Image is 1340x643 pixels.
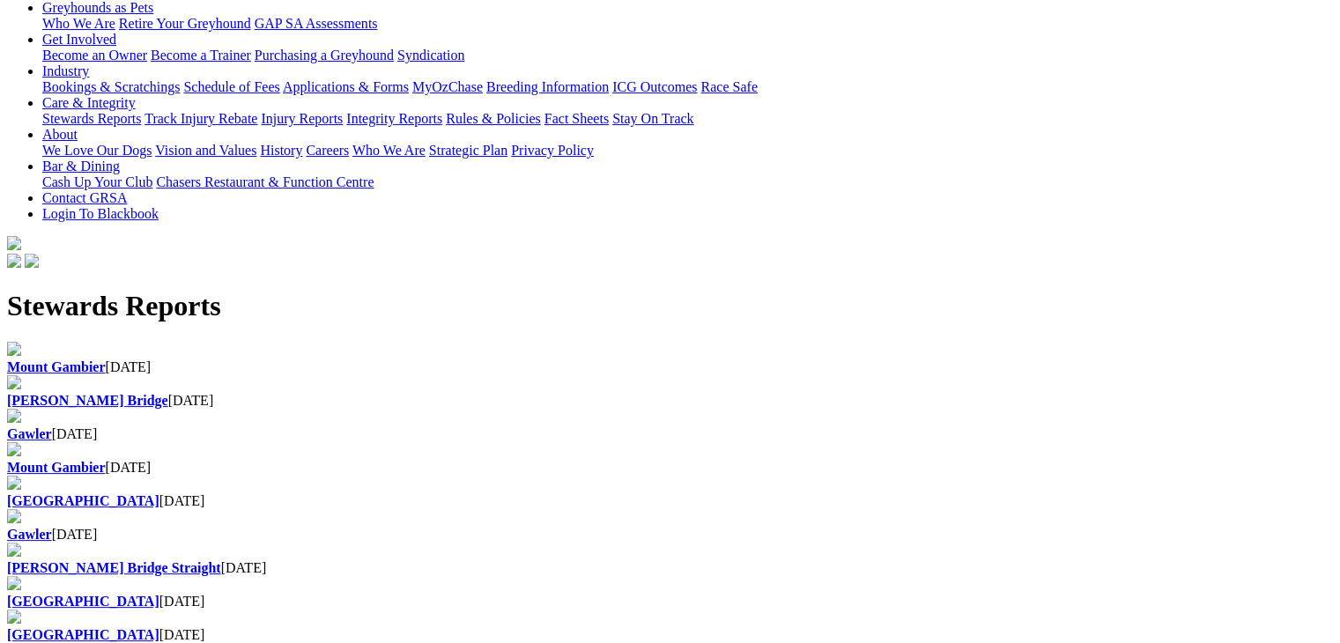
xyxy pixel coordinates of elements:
[7,359,1333,375] div: [DATE]
[7,254,21,268] img: facebook.svg
[7,342,21,356] img: file-red.svg
[486,79,609,94] a: Breeding Information
[42,79,1333,95] div: Industry
[42,111,1333,127] div: Care & Integrity
[7,426,52,441] a: Gawler
[255,16,378,31] a: GAP SA Assessments
[25,254,39,268] img: twitter.svg
[7,560,1333,576] div: [DATE]
[183,79,279,94] a: Schedule of Fees
[352,143,426,158] a: Who We Are
[42,16,115,31] a: Who We Are
[7,375,21,389] img: file-red.svg
[612,79,697,94] a: ICG Outcomes
[7,359,106,374] a: Mount Gambier
[42,16,1333,32] div: Greyhounds as Pets
[7,543,21,557] img: file-red.svg
[7,527,52,542] a: Gawler
[155,143,256,158] a: Vision and Values
[119,16,251,31] a: Retire Your Greyhound
[446,111,541,126] a: Rules & Policies
[7,290,1333,322] h1: Stewards Reports
[700,79,757,94] a: Race Safe
[306,143,349,158] a: Careers
[42,206,159,221] a: Login To Blackbook
[7,426,1333,442] div: [DATE]
[42,143,1333,159] div: About
[7,627,1333,643] div: [DATE]
[42,174,152,189] a: Cash Up Your Club
[42,32,116,47] a: Get Involved
[42,174,1333,190] div: Bar & Dining
[260,143,302,158] a: History
[7,527,1333,543] div: [DATE]
[7,560,221,575] a: [PERSON_NAME] Bridge Straight
[283,79,409,94] a: Applications & Forms
[7,460,106,475] a: Mount Gambier
[255,48,394,63] a: Purchasing a Greyhound
[346,111,442,126] a: Integrity Reports
[7,409,21,423] img: file-red.svg
[42,48,147,63] a: Become an Owner
[412,79,483,94] a: MyOzChase
[7,594,1333,610] div: [DATE]
[7,393,168,408] a: [PERSON_NAME] Bridge
[397,48,464,63] a: Syndication
[42,79,180,94] a: Bookings & Scratchings
[7,476,21,490] img: file-red.svg
[7,594,159,609] a: [GEOGRAPHIC_DATA]
[7,442,21,456] img: file-red.svg
[7,610,21,624] img: file-red.svg
[7,509,21,523] img: file-red.svg
[151,48,251,63] a: Become a Trainer
[42,48,1333,63] div: Get Involved
[7,576,21,590] img: file-red.svg
[612,111,693,126] a: Stay On Track
[42,127,78,142] a: About
[7,627,159,642] a: [GEOGRAPHIC_DATA]
[7,393,1333,409] div: [DATE]
[42,95,136,110] a: Care & Integrity
[42,159,120,174] a: Bar & Dining
[7,493,159,508] a: [GEOGRAPHIC_DATA]
[7,460,1333,476] div: [DATE]
[544,111,609,126] a: Fact Sheets
[7,236,21,250] img: logo-grsa-white.png
[261,111,343,126] a: Injury Reports
[42,63,89,78] a: Industry
[7,493,1333,509] div: [DATE]
[511,143,594,158] a: Privacy Policy
[429,143,507,158] a: Strategic Plan
[42,190,127,205] a: Contact GRSA
[156,174,374,189] a: Chasers Restaurant & Function Centre
[42,143,152,158] a: We Love Our Dogs
[42,111,141,126] a: Stewards Reports
[144,111,257,126] a: Track Injury Rebate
